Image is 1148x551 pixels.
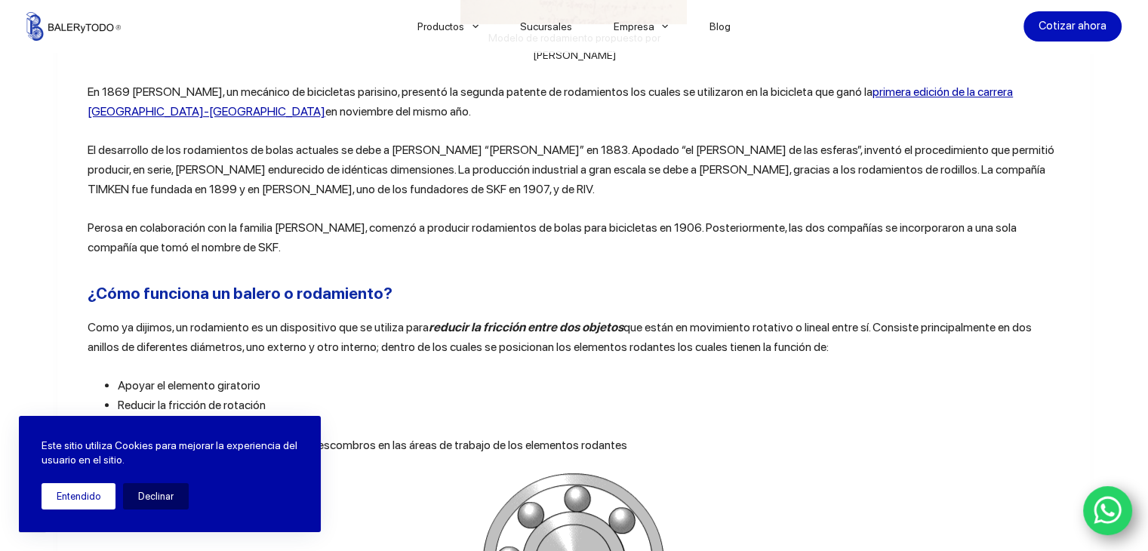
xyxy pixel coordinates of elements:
button: Entendido [42,483,115,509]
li: Preservar el asiento de rotación [118,415,1060,435]
strong: ¿Cómo funciona un balero o rodamiento? [88,284,392,303]
p: Perosa en colaboración con la familia [PERSON_NAME], comenzó a producir rodamientos de bolas para... [88,218,1060,258]
p: Este sitio utiliza Cookies para mejorar la experiencia del usuario en el sitio. [42,439,298,468]
a: Cotizar ahora [1023,11,1122,42]
a: WhatsApp [1083,486,1133,536]
p: En 1869 [PERSON_NAME], un mecánico de bicicletas parisino, presentó la segunda patente de rodamie... [88,82,1060,122]
li: Reducir la fricción de rotación [118,396,1060,415]
li: Apoyar el elemento giratorio [118,376,1060,396]
em: reducir la fricción entre dos objetos [429,320,623,334]
li: Reducir el riesgo de intrusión de polvo y escombros en las áreas de trabajo de los elementos roda... [118,436,1060,455]
img: Balerytodo [26,12,121,41]
p: El desarrollo de los rodamientos de bolas actuales se debe a [PERSON_NAME] “[PERSON_NAME]” en 188... [88,140,1060,200]
button: Declinar [123,483,189,509]
p: Como ya dijimos, un rodamiento es un dispositivo que se utiliza para que están en movimiento rota... [88,318,1060,358]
